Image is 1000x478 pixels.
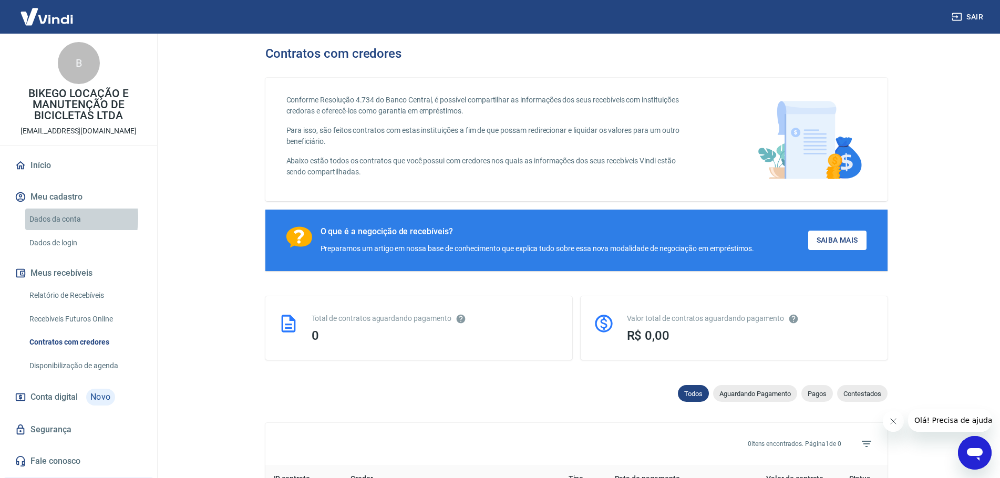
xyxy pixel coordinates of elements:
[25,308,145,330] a: Recebíveis Futuros Online
[752,95,867,184] img: main-image.9f1869c469d712ad33ce.png
[265,46,402,61] h3: Contratos com credores
[13,1,81,33] img: Vindi
[950,7,987,27] button: Sair
[86,389,115,406] span: Novo
[286,155,693,178] p: Abaixo estão todos os contratos que você possui com credores nos quais as informações dos seus re...
[25,355,145,377] a: Disponibilização de agenda
[801,390,833,398] span: Pagos
[801,385,833,402] div: Pagos
[713,390,797,398] span: Aguardando Pagamento
[312,313,560,324] div: Total de contratos aguardando pagamento
[286,125,693,147] p: Para isso, são feitos contratos com estas instituições a fim de que possam redirecionar e liquida...
[8,88,149,121] p: BIKEGO LOCAÇÃO E MANUTENÇÃO DE BICICLETAS LTDA
[30,390,78,404] span: Conta digital
[13,262,145,285] button: Meus recebíveis
[788,314,799,324] svg: O valor comprometido não se refere a pagamentos pendentes na Vindi e sim como garantia a outras i...
[20,126,137,137] p: [EMAIL_ADDRESS][DOMAIN_NAME]
[58,42,100,84] div: B
[808,231,867,250] a: Saiba Mais
[627,328,670,343] span: R$ 0,00
[837,385,888,402] div: Contestados
[312,328,560,343] div: 0
[908,409,992,432] iframe: Mensagem da empresa
[13,154,145,177] a: Início
[13,185,145,209] button: Meu cadastro
[627,313,875,324] div: Valor total de contratos aguardando pagamento
[456,314,466,324] svg: Esses contratos não se referem à Vindi, mas sim a outras instituições.
[13,418,145,441] a: Segurança
[6,7,88,16] span: Olá! Precisa de ajuda?
[321,226,755,237] div: O que é a negocição de recebíveis?
[713,385,797,402] div: Aguardando Pagamento
[286,95,693,117] p: Conforme Resolução 4.734 do Banco Central, é possível compartilhar as informações dos seus recebí...
[854,431,879,456] span: Filtros
[25,232,145,254] a: Dados de login
[678,385,709,402] div: Todos
[678,390,709,398] span: Todos
[25,209,145,230] a: Dados da conta
[883,411,904,432] iframe: Fechar mensagem
[13,450,145,473] a: Fale conosco
[25,331,145,353] a: Contratos com credores
[321,243,755,254] div: Preparamos um artigo em nossa base de conhecimento que explica tudo sobre essa nova modalidade de...
[748,439,841,449] p: 0 itens encontrados. Página 1 de 0
[25,285,145,306] a: Relatório de Recebíveis
[837,390,888,398] span: Contestados
[286,226,312,248] img: Ícone com um ponto de interrogação.
[13,385,145,410] a: Conta digitalNovo
[958,436,992,470] iframe: Botão para abrir a janela de mensagens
